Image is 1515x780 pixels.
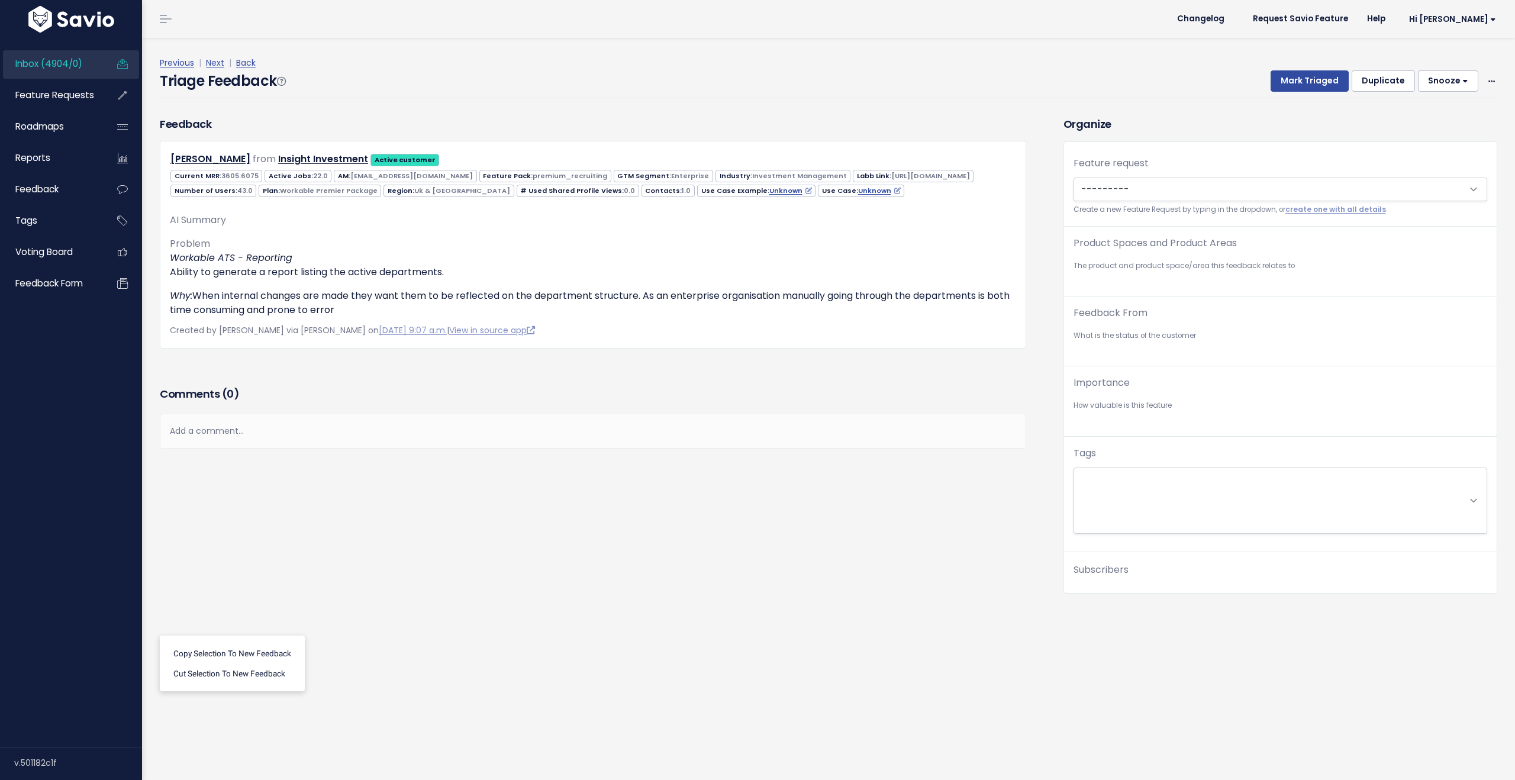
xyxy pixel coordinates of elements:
[170,251,292,265] em: Workable ATS - Reporting
[280,186,378,195] span: Workable Premier Package
[1074,376,1130,390] label: Importance
[170,185,256,197] span: Number of Users:
[237,186,253,195] span: 43.0
[479,170,611,182] span: Feature Pack:
[15,246,73,258] span: Voting Board
[1177,15,1224,23] span: Changelog
[3,144,98,172] a: Reports
[227,386,234,401] span: 0
[1074,399,1487,412] small: How valuable is this feature
[350,171,473,181] span: [EMAIL_ADDRESS][DOMAIN_NAME]
[1074,260,1487,272] small: The product and product space/area this feedback relates to
[642,185,695,197] span: Contacts:
[3,50,98,78] a: Inbox (4904/0)
[1418,70,1478,92] button: Snooze
[1074,446,1096,460] label: Tags
[160,70,285,92] h4: Triage Feedback
[265,170,331,182] span: Active Jobs:
[165,663,300,684] li: Cut selection to new Feedback
[853,170,974,182] span: Labb Link:
[1395,10,1506,28] a: Hi [PERSON_NAME]
[3,207,98,234] a: Tags
[170,324,535,336] span: Created by [PERSON_NAME] via [PERSON_NAME] on |
[253,152,276,166] span: from
[170,251,1016,279] p: Ability to generate a report listing the active departments.
[697,185,815,197] span: Use Case Example:
[1074,563,1129,576] span: Subscribers
[818,185,904,197] span: Use Case:
[1074,236,1237,250] label: Product Spaces and Product Areas
[614,170,713,182] span: GTM Segment:
[715,170,850,182] span: Industry:
[160,386,1026,402] h3: Comments ( )
[160,57,194,69] a: Previous
[14,747,142,778] div: v.501182c1f
[3,176,98,203] a: Feedback
[375,155,436,165] strong: Active customer
[15,183,59,195] span: Feedback
[259,185,381,197] span: Plan:
[15,57,82,70] span: Inbox (4904/0)
[25,6,117,33] img: logo-white.9d6f32f41409.svg
[170,289,1016,317] p: When internal changes are made they want them to be reflected on the department structure. As an ...
[170,170,262,182] span: Current MRR:
[533,171,607,181] span: premium_recruiting
[1409,15,1496,24] span: Hi [PERSON_NAME]
[752,171,847,181] span: Investment Management
[15,89,94,101] span: Feature Requests
[206,57,224,69] a: Next
[1285,205,1386,214] a: create one with all details
[160,414,1026,449] div: Add a comment...
[15,214,37,227] span: Tags
[1074,156,1149,170] label: Feature request
[3,270,98,297] a: Feedback form
[313,171,328,181] span: 22.0
[449,324,535,336] a: View in source app
[1358,10,1395,28] a: Help
[682,186,691,195] span: 1.0
[170,152,250,166] a: [PERSON_NAME]
[196,57,204,69] span: |
[170,237,210,250] span: Problem
[3,238,98,266] a: Voting Board
[624,186,635,195] span: 0.0
[1243,10,1358,28] a: Request Savio Feature
[15,152,50,164] span: Reports
[221,171,259,181] span: 3605.6075
[379,324,447,336] a: [DATE] 9:07 a.m.
[1352,70,1415,92] button: Duplicate
[15,277,83,289] span: Feedback form
[170,213,232,227] span: AI Summary
[334,170,476,182] span: AM:
[3,82,98,109] a: Feature Requests
[1074,306,1147,320] label: Feedback From
[3,113,98,140] a: Roadmaps
[517,185,639,197] span: # Used Shared Profile Views:
[1074,330,1487,342] small: What is the status of the customer
[227,57,234,69] span: |
[1271,70,1349,92] button: Mark Triaged
[278,152,368,166] a: Insight Investment
[414,186,510,195] span: Uk & [GEOGRAPHIC_DATA]
[15,120,64,133] span: Roadmaps
[160,116,211,132] h3: Feedback
[170,289,192,302] em: Why:
[165,643,300,663] li: Copy selection to new Feedback
[891,171,970,181] span: [URL][DOMAIN_NAME]
[383,185,514,197] span: Region:
[769,186,812,195] a: Unknown
[236,57,256,69] a: Back
[1074,204,1487,216] small: Create a new Feature Request by typing in the dropdown, or .
[671,171,709,181] span: Enterprise
[858,186,901,195] a: Unknown
[1063,116,1497,132] h3: Organize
